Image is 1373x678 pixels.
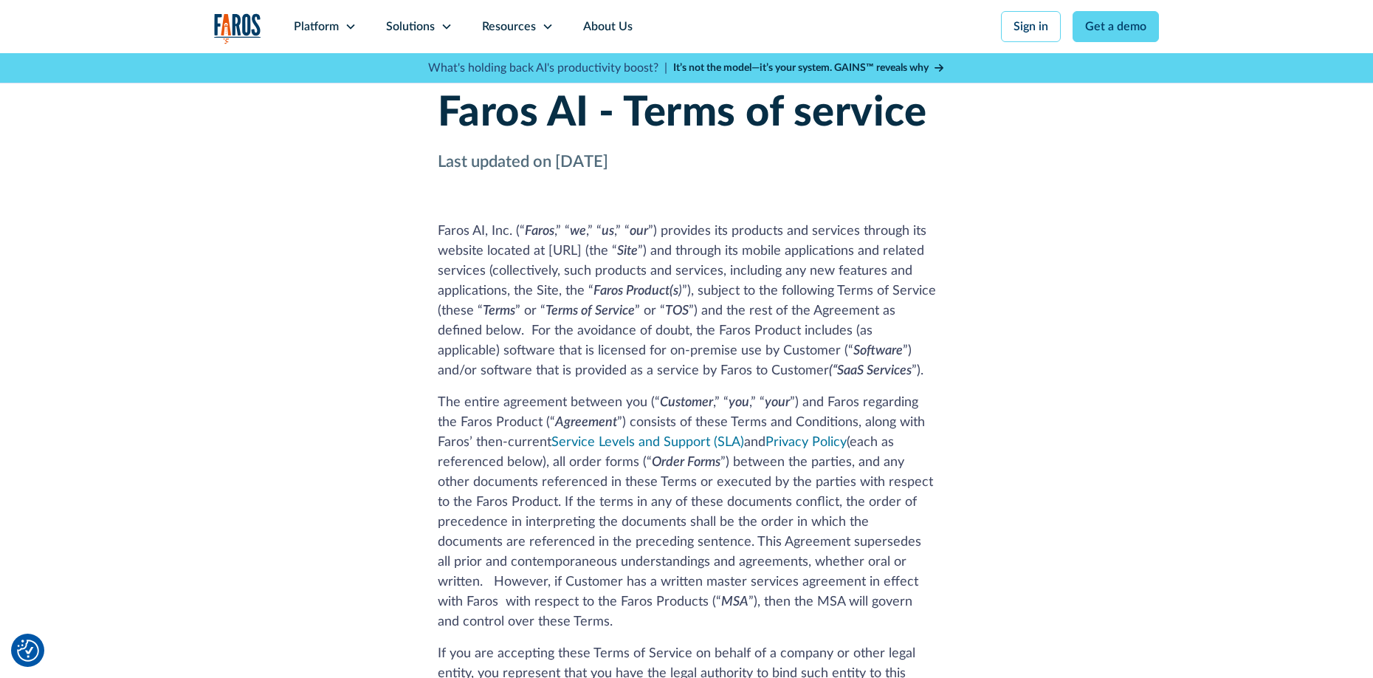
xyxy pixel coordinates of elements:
[652,456,720,469] em: Order Forms
[673,63,929,73] strong: It’s not the model—it’s your system. GAINS™ reveals why
[673,61,945,76] a: It’s not the model—it’s your system. GAINS™ reveals why
[853,344,903,357] em: Software
[660,396,713,409] em: Customer
[1073,11,1159,42] a: Get a demo
[765,436,847,449] a: Privacy Policy
[555,416,617,429] em: Agreement
[438,150,936,174] p: Last updated on [DATE]
[551,436,744,449] a: Service Levels and Support (SLA)
[678,284,682,298] em: )
[482,18,536,35] div: Resources
[17,640,39,662] img: Revisit consent button
[438,89,936,138] h1: Faros AI - Terms of service
[214,13,261,44] img: Logo of the analytics and reporting company Faros.
[386,18,435,35] div: Solutions
[829,364,912,377] em: (“SaaS Services
[729,396,749,409] em: you
[570,225,586,238] em: we
[483,304,515,318] em: Terms
[630,225,648,238] em: our
[665,304,689,318] em: TOS
[546,304,635,318] em: Terms of Service
[1001,11,1061,42] a: Sign in
[438,393,936,632] p: The entire agreement between you (“ ,” “ ,” “ ”) and Faros regarding the Faros Product (“ ”) cons...
[438,222,936,381] p: Faros AI, Inc. (“ ,” “ ,” “ ,” “ ”) provides its products and services through its website locate...
[617,244,638,258] em: Site
[428,59,667,77] p: What's holding back AI's productivity boost? |
[602,225,614,238] em: us
[525,225,554,238] em: Faros
[17,640,39,662] button: Cookie Settings
[214,13,261,44] a: home
[294,18,339,35] div: Platform
[765,396,790,409] em: your
[721,595,749,609] em: MSA
[593,284,678,298] em: Faros Product(s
